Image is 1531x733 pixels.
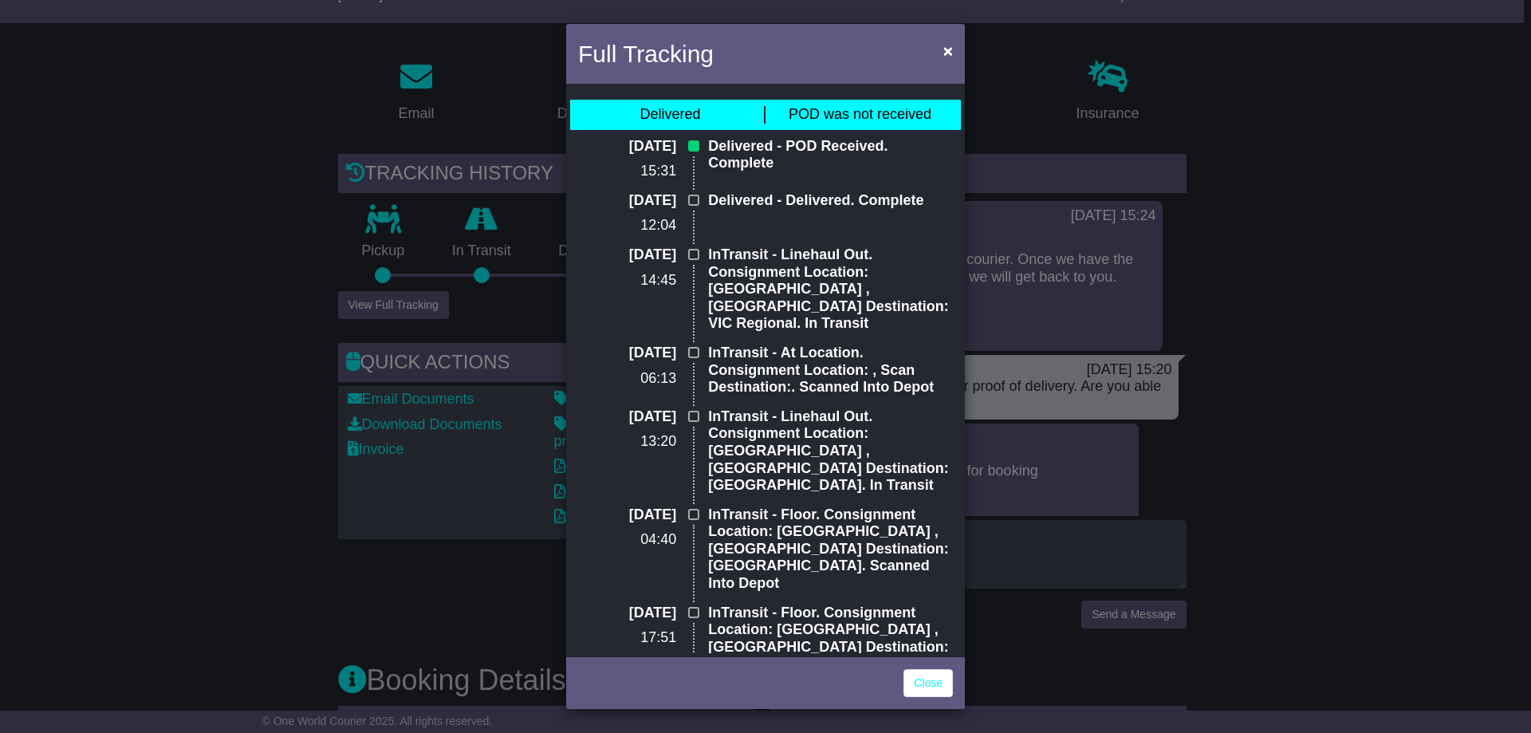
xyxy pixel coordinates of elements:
[578,629,676,647] p: 17:51
[578,36,714,72] h4: Full Tracking
[578,531,676,549] p: 04:40
[578,217,676,234] p: 12:04
[578,370,676,388] p: 06:13
[708,408,953,495] p: InTransit - Linehaul Out. Consignment Location: [GEOGRAPHIC_DATA] , [GEOGRAPHIC_DATA] Destination...
[708,192,953,210] p: Delivered - Delivered. Complete
[578,138,676,156] p: [DATE]
[578,408,676,426] p: [DATE]
[708,506,953,593] p: InTransit - Floor. Consignment Location: [GEOGRAPHIC_DATA] , [GEOGRAPHIC_DATA] Destination: [GEOG...
[578,433,676,451] p: 13:20
[578,192,676,210] p: [DATE]
[903,669,953,697] a: Close
[578,605,676,622] p: [DATE]
[578,163,676,180] p: 15:31
[708,345,953,396] p: InTransit - At Location. Consignment Location: , Scan Destination:. Scanned Into Depot
[935,34,961,67] button: Close
[708,138,953,172] p: Delivered - POD Received. Complete
[943,41,953,60] span: ×
[578,345,676,362] p: [DATE]
[578,506,676,524] p: [DATE]
[640,106,700,124] div: Delivered
[578,272,676,290] p: 14:45
[578,246,676,264] p: [DATE]
[708,246,953,333] p: InTransit - Linehaul Out. Consignment Location: [GEOGRAPHIC_DATA] , [GEOGRAPHIC_DATA] Destination...
[708,605,953,691] p: InTransit - Floor. Consignment Location: [GEOGRAPHIC_DATA] , [GEOGRAPHIC_DATA] Destination: [GEOG...
[789,106,931,122] span: POD was not received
